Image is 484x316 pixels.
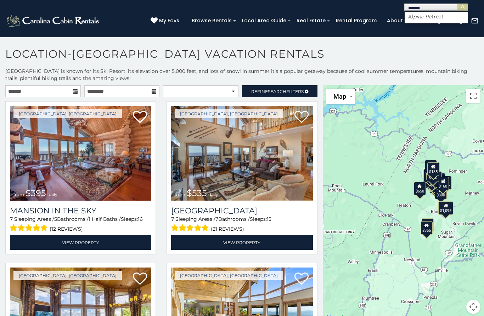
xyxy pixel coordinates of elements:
[171,216,313,234] div: Sleeping Areas / Bathrooms / Sleeps:
[13,109,122,118] a: [GEOGRAPHIC_DATA], [GEOGRAPHIC_DATA]
[215,216,218,222] span: 7
[47,192,57,197] span: daily
[13,271,122,280] a: [GEOGRAPHIC_DATA], [GEOGRAPHIC_DATA]
[333,93,346,100] span: Map
[294,272,309,287] a: Add to favorites
[10,216,151,234] div: Sleeping Areas / Bathrooms / Sleeps:
[424,169,436,182] div: $425
[413,13,432,20] em: pine Re
[171,206,313,216] h3: Southern Star Lodge
[242,85,317,97] a: RefineSearchFilters
[466,89,480,103] button: Toggle fullscreen view
[5,14,101,28] img: White-1-2.png
[171,216,174,222] span: 7
[10,216,13,222] span: 7
[10,235,151,250] a: View Property
[211,224,244,234] span: (21 reviews)
[326,89,355,104] button: Change map style
[427,162,439,176] div: $185
[175,109,283,118] a: [GEOGRAPHIC_DATA], [GEOGRAPHIC_DATA]
[423,169,435,183] div: $425
[187,188,207,198] span: $535
[267,216,271,222] span: 15
[89,216,121,222] span: 1 Half Baths /
[383,15,406,26] a: About
[421,221,433,235] div: $355
[175,271,283,280] a: [GEOGRAPHIC_DATA], [GEOGRAPHIC_DATA]
[294,110,309,125] a: Add to favorites
[171,235,313,250] a: View Property
[133,110,147,125] a: Add to favorites
[238,15,290,26] a: Local Area Guide
[13,192,24,197] span: from
[10,106,151,201] a: Mansion In The Sky from $395 daily
[208,192,218,197] span: daily
[466,300,480,314] button: Map camera controls
[435,186,447,199] div: $300
[422,218,434,232] div: $225
[171,106,313,201] img: Southern Star Lodge
[439,176,451,189] div: $435
[251,89,304,94] span: Refine Filters
[10,206,151,216] a: Mansion In The Sky
[332,15,380,26] a: Rental Program
[471,17,479,25] img: mail-regular-white.png
[138,216,143,222] span: 16
[151,17,181,25] a: My Favs
[54,216,57,222] span: 5
[425,160,437,173] div: $125
[405,13,468,20] li: Al treat
[175,192,185,197] span: from
[438,201,453,215] div: $1,095
[10,106,151,201] img: Mansion In The Sky
[437,177,449,190] div: $160
[188,15,235,26] a: Browse Rentals
[171,206,313,216] a: [GEOGRAPHIC_DATA]
[268,89,286,94] span: Search
[414,182,426,195] div: $650
[293,15,329,26] a: Real Estate
[159,17,179,24] span: My Favs
[26,188,46,198] span: $395
[133,272,147,287] a: Add to favorites
[50,224,83,234] span: (12 reviews)
[171,106,313,201] a: Southern Star Lodge from $535 daily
